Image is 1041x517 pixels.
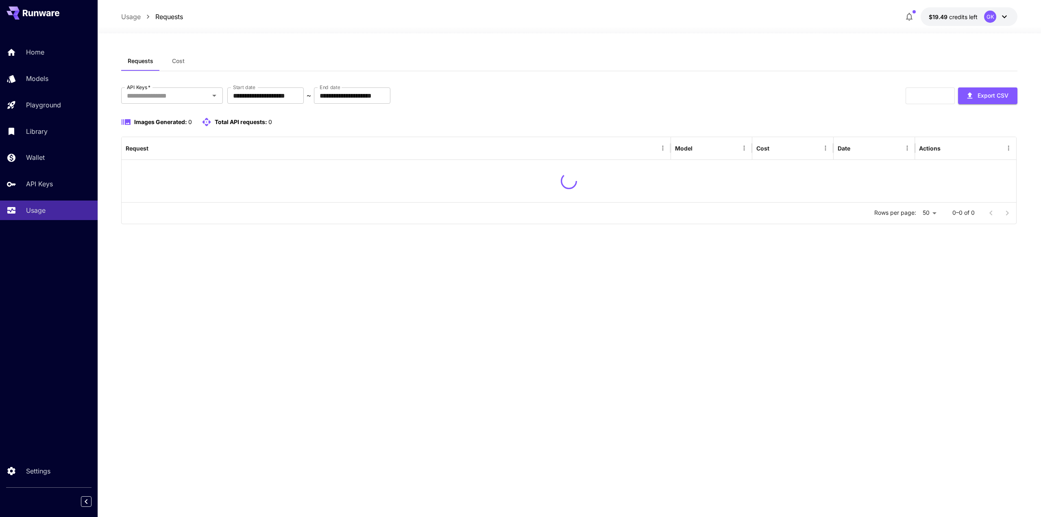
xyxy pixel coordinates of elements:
[851,142,862,154] button: Sort
[128,57,153,65] span: Requests
[307,91,311,100] p: ~
[693,142,705,154] button: Sort
[26,205,46,215] p: Usage
[929,13,978,21] div: $19.48644
[126,145,148,152] div: Request
[874,209,916,217] p: Rows per page:
[87,494,98,509] div: Collapse sidebar
[134,118,187,125] span: Images Generated:
[657,142,669,154] button: Menu
[121,12,183,22] nav: breadcrumb
[155,12,183,22] a: Requests
[738,142,750,154] button: Menu
[919,207,939,219] div: 50
[188,118,192,125] span: 0
[209,90,220,101] button: Open
[984,11,996,23] div: GK
[756,145,769,152] div: Cost
[26,179,53,189] p: API Keys
[81,496,91,507] button: Collapse sidebar
[921,7,1017,26] button: $19.48644GK
[26,153,45,162] p: Wallet
[820,142,831,154] button: Menu
[149,142,161,154] button: Sort
[26,466,50,476] p: Settings
[215,118,267,125] span: Total API requests:
[127,84,150,91] label: API Keys
[26,47,44,57] p: Home
[838,145,850,152] div: Date
[26,127,48,136] p: Library
[268,118,272,125] span: 0
[919,145,941,152] div: Actions
[952,209,975,217] p: 0–0 of 0
[233,84,255,91] label: Start date
[770,142,782,154] button: Sort
[902,142,913,154] button: Menu
[675,145,693,152] div: Model
[172,57,185,65] span: Cost
[320,84,340,91] label: End date
[929,13,949,20] span: $19.49
[1003,142,1014,154] button: Menu
[26,100,61,110] p: Playground
[949,13,978,20] span: credits left
[26,74,48,83] p: Models
[958,87,1017,104] button: Export CSV
[121,12,141,22] a: Usage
